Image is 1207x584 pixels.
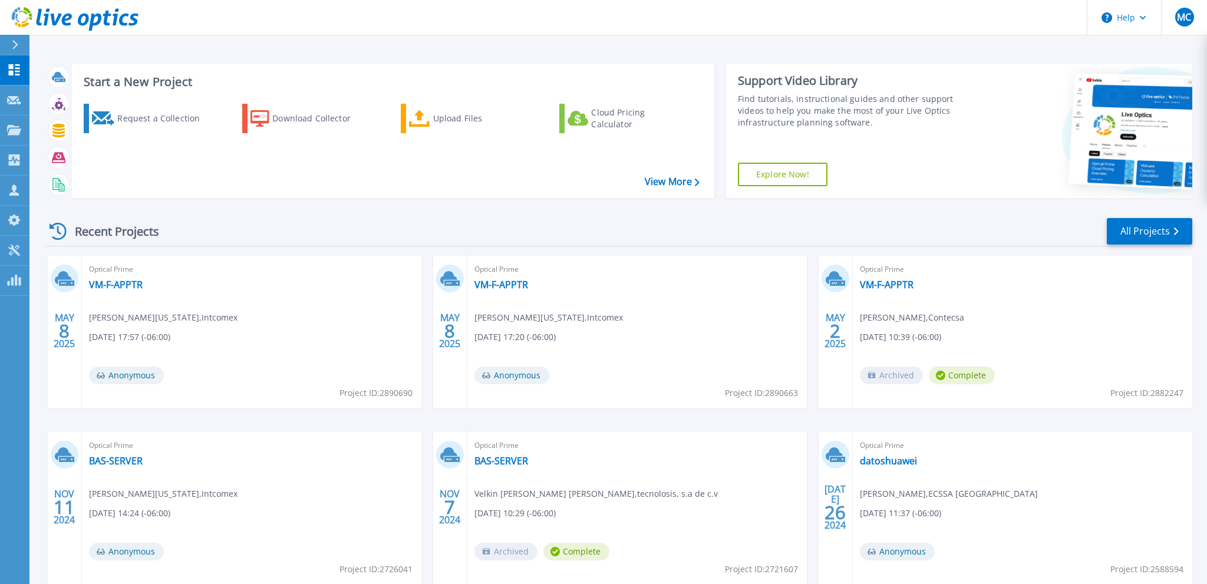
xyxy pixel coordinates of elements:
span: [DATE] 14:24 (-06:00) [89,507,170,520]
span: 11 [54,502,75,512]
span: 8 [444,326,455,336]
span: [DATE] 10:39 (-06:00) [860,331,941,344]
div: NOV 2024 [53,486,75,529]
div: NOV 2024 [438,486,461,529]
span: [DATE] 11:37 (-06:00) [860,507,941,520]
span: 8 [59,326,70,336]
span: Project ID: 2726041 [339,563,413,576]
a: datoshuawei [860,455,917,467]
a: VM-F-APPTR [89,279,143,291]
span: [DATE] 10:29 (-06:00) [474,507,556,520]
span: 26 [825,507,846,517]
a: VM-F-APPTR [860,279,914,291]
div: Cloud Pricing Calculator [591,107,685,130]
span: [PERSON_NAME] , ECSSA [GEOGRAPHIC_DATA] [860,487,1038,500]
a: View More [645,176,700,187]
span: Project ID: 2721607 [725,563,798,576]
a: Cloud Pricing Calculator [559,104,691,133]
a: BAS-SERVER [474,455,528,467]
div: MAY 2025 [438,309,461,352]
span: Complete [929,367,995,384]
span: Optical Prime [89,439,414,452]
span: Anonymous [89,367,164,384]
span: Velkin [PERSON_NAME] [PERSON_NAME] , tecnolosis, s.a de c.v [474,487,718,500]
a: Request a Collection [84,104,215,133]
a: VM-F-APPTR [474,279,528,291]
a: BAS-SERVER [89,455,143,467]
span: Optical Prime [474,439,800,452]
div: Upload Files [433,107,527,130]
span: Archived [860,367,923,384]
a: Upload Files [401,104,532,133]
span: [DATE] 17:57 (-06:00) [89,331,170,344]
span: Optical Prime [89,263,414,276]
span: MC [1177,12,1191,22]
span: Complete [543,543,609,560]
a: Explore Now! [738,163,827,186]
span: Optical Prime [860,439,1185,452]
span: [PERSON_NAME][US_STATE] , Intcomex [89,311,238,324]
span: Anonymous [474,367,549,384]
a: Download Collector [242,104,374,133]
span: Archived [474,543,537,560]
span: Project ID: 2588594 [1110,563,1183,576]
div: Download Collector [272,107,367,130]
div: Request a Collection [117,107,212,130]
h3: Start a New Project [84,75,699,88]
span: Optical Prime [860,263,1185,276]
span: [PERSON_NAME][US_STATE] , Intcomex [474,311,623,324]
span: [DATE] 17:20 (-06:00) [474,331,556,344]
span: Project ID: 2890690 [339,387,413,400]
div: Support Video Library [738,73,977,88]
span: [PERSON_NAME][US_STATE] , Intcomex [89,487,238,500]
div: MAY 2025 [53,309,75,352]
span: Project ID: 2890663 [725,387,798,400]
span: Project ID: 2882247 [1110,387,1183,400]
div: Recent Projects [45,217,175,246]
div: MAY 2025 [824,309,846,352]
span: [PERSON_NAME] , Contecsa [860,311,964,324]
a: All Projects [1107,218,1192,245]
div: Find tutorials, instructional guides and other support videos to help you make the most of your L... [738,93,977,128]
span: 7 [444,502,455,512]
div: [DATE] 2024 [824,486,846,529]
span: Anonymous [860,543,935,560]
span: Optical Prime [474,263,800,276]
span: 2 [830,326,840,336]
span: Anonymous [89,543,164,560]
